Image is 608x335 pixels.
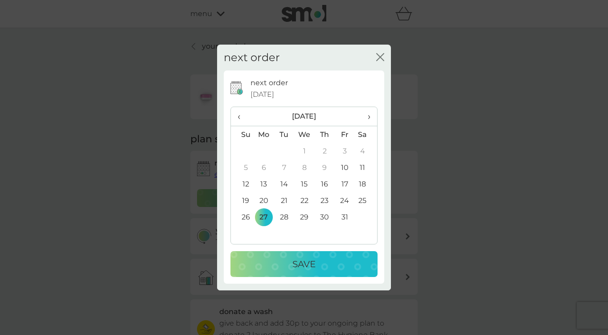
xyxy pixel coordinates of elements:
[335,176,355,192] td: 17
[254,176,274,192] td: 13
[355,192,377,209] td: 25
[355,159,377,176] td: 11
[315,209,335,225] td: 30
[231,192,254,209] td: 19
[294,192,315,209] td: 22
[355,176,377,192] td: 18
[335,209,355,225] td: 31
[274,159,294,176] td: 7
[274,192,294,209] td: 21
[294,143,315,159] td: 1
[355,143,377,159] td: 4
[254,126,274,143] th: Mo
[294,176,315,192] td: 15
[335,159,355,176] td: 10
[231,126,254,143] th: Su
[335,126,355,143] th: Fr
[254,159,274,176] td: 6
[230,251,378,277] button: Save
[294,126,315,143] th: We
[315,126,335,143] th: Th
[251,77,288,89] p: next order
[292,257,316,271] p: Save
[315,176,335,192] td: 16
[231,209,254,225] td: 26
[224,51,280,64] h2: next order
[294,209,315,225] td: 29
[231,176,254,192] td: 12
[335,192,355,209] td: 24
[335,143,355,159] td: 3
[355,126,377,143] th: Sa
[362,107,370,126] span: ›
[254,209,274,225] td: 27
[274,176,294,192] td: 14
[254,107,355,126] th: [DATE]
[376,53,384,62] button: close
[254,192,274,209] td: 20
[274,126,294,143] th: Tu
[315,143,335,159] td: 2
[274,209,294,225] td: 28
[238,107,247,126] span: ‹
[294,159,315,176] td: 8
[315,159,335,176] td: 9
[251,89,274,100] span: [DATE]
[315,192,335,209] td: 23
[231,159,254,176] td: 5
